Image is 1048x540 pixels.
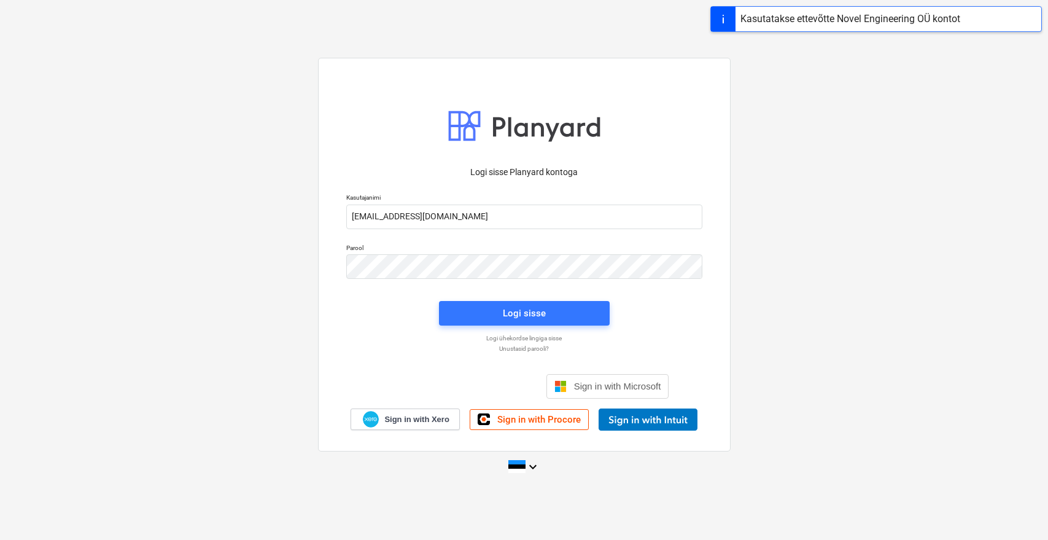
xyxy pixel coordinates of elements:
[439,301,610,326] button: Logi sisse
[351,409,460,430] a: Sign in with Xero
[574,381,661,391] span: Sign in with Microsoft
[526,460,540,474] i: keyboard_arrow_down
[340,345,708,353] a: Unustasid parooli?
[346,166,702,179] p: Logi sisse Planyard kontoga
[363,411,379,428] img: Xero logo
[346,244,702,254] p: Parool
[503,305,546,321] div: Logi sisse
[340,334,708,342] a: Logi ühekordse lingiga sisse
[470,409,589,430] a: Sign in with Procore
[554,380,567,393] img: Microsoft logo
[384,414,449,425] span: Sign in with Xero
[740,12,960,26] div: Kasutatakse ettevõtte Novel Engineering OÜ kontot
[346,194,702,204] p: Kasutajanimi
[497,414,581,425] span: Sign in with Procore
[373,373,543,400] iframe: Sisselogimine Google'i nupu abil
[346,205,702,229] input: Kasutajanimi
